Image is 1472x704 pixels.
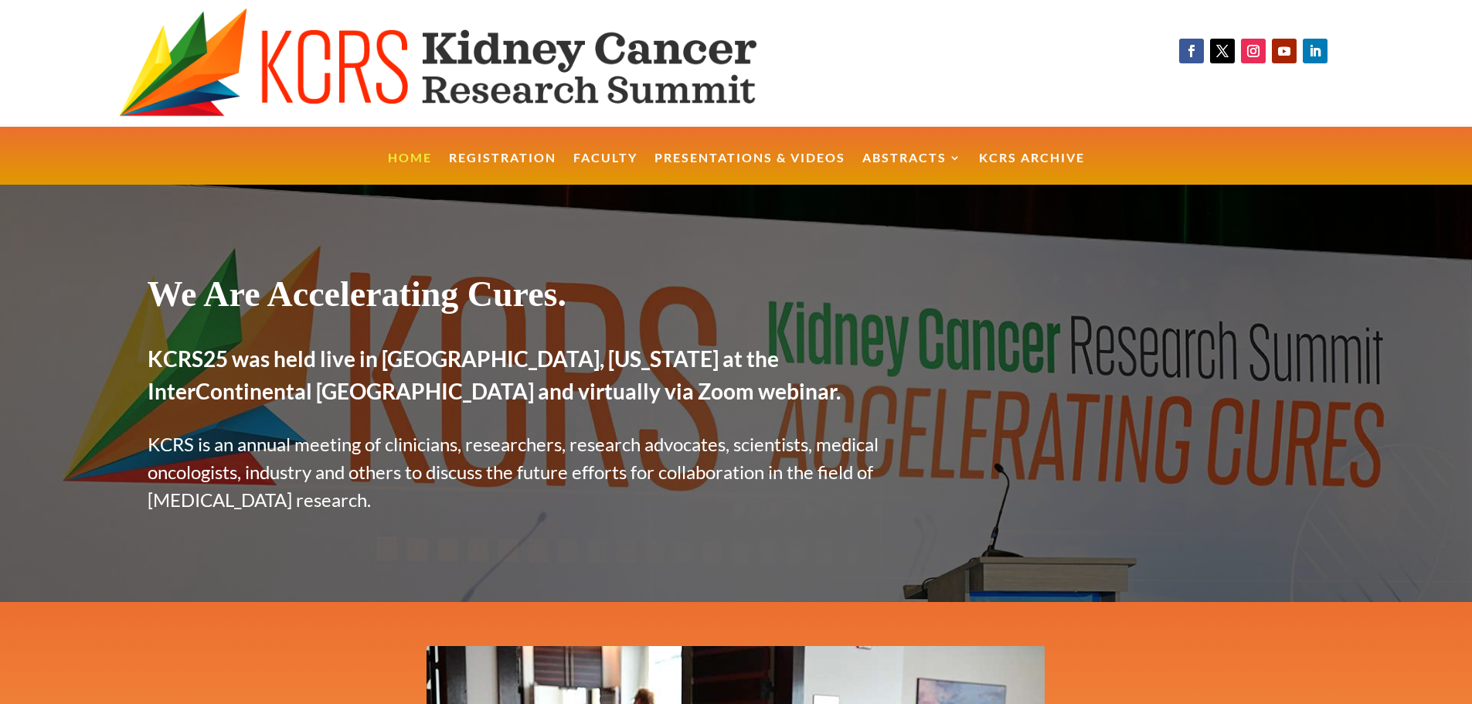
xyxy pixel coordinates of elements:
a: Presentations & Videos [654,152,845,185]
a: Follow on Instagram [1241,39,1266,63]
a: Abstracts [862,152,962,185]
img: KCRS generic logo wide [119,8,835,119]
a: Registration [449,152,556,185]
h1: We Are Accelerating Cures. [148,273,911,323]
a: Follow on Facebook [1179,39,1204,63]
a: Follow on LinkedIn [1303,39,1328,63]
a: Home [388,152,432,185]
a: Faculty [573,152,637,185]
a: Follow on Youtube [1272,39,1297,63]
a: Follow on X [1210,39,1235,63]
p: KCRS is an annual meeting of clinicians, researchers, research advocates, scientists, medical onc... [148,430,911,514]
a: KCRS Archive [979,152,1085,185]
h2: KCRS25 was held live in [GEOGRAPHIC_DATA], [US_STATE] at the InterContinental [GEOGRAPHIC_DATA] a... [148,342,911,415]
